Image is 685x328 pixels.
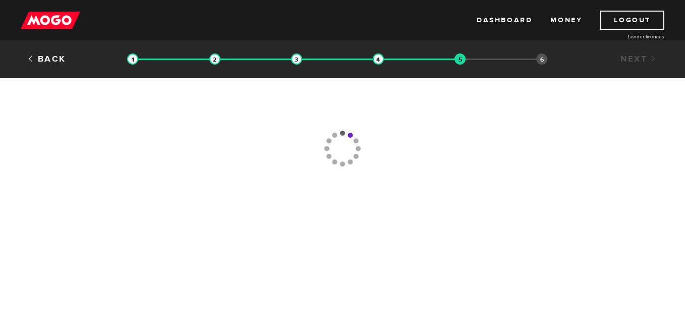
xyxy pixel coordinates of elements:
[454,53,466,65] img: transparent-188c492fd9eaac0f573672f40bb141c2.gif
[27,53,66,65] a: Back
[127,53,138,65] img: transparent-188c492fd9eaac0f573672f40bb141c2.gif
[324,92,362,205] img: loading-colorWheel_medium.gif
[550,11,582,30] a: Money
[209,53,220,65] img: transparent-188c492fd9eaac0f573672f40bb141c2.gif
[373,53,384,65] img: transparent-188c492fd9eaac0f573672f40bb141c2.gif
[600,11,664,30] a: Logout
[21,11,80,30] img: mogo_logo-11ee424be714fa7cbb0f0f49df9e16ec.png
[477,11,532,30] a: Dashboard
[291,53,302,65] img: transparent-188c492fd9eaac0f573672f40bb141c2.gif
[589,33,664,40] a: Lender licences
[620,53,658,65] a: Next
